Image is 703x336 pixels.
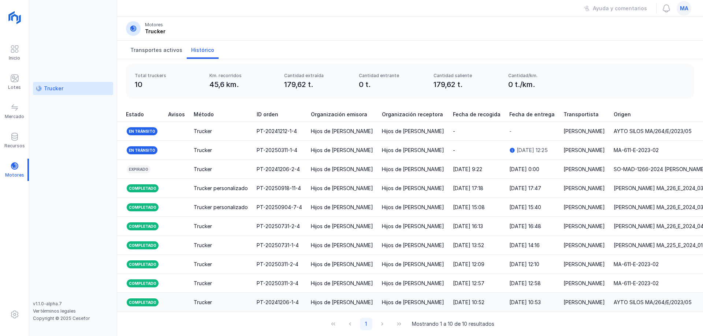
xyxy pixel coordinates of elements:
span: Avisos [168,111,185,118]
div: Completado [126,279,159,288]
span: Transportes activos [130,46,182,54]
div: Hijos de [PERSON_NAME] [382,280,444,287]
div: PT-20241212-1-4 [257,128,297,135]
span: Histórico [191,46,214,54]
div: - [453,147,455,154]
div: [PERSON_NAME] [563,280,605,287]
span: Fecha de entrega [509,111,555,118]
div: Lotes [8,84,21,90]
div: [PERSON_NAME] [563,223,605,230]
div: PT-20250311-3-4 [257,280,298,287]
div: Hijos de [PERSON_NAME] [311,299,373,306]
div: [PERSON_NAME] [563,204,605,211]
div: PT-20250311-1-4 [257,147,297,154]
div: Trucker [194,223,212,230]
div: [DATE] 14:16 [509,242,540,249]
div: Completado [126,184,159,193]
div: Trucker [194,261,212,268]
div: 0 t. [359,79,425,90]
div: MA-611-E-2023-02 [614,280,659,287]
div: Total truckers [135,73,201,79]
div: Hijos de [PERSON_NAME] [382,242,444,249]
div: [DATE] 17:18 [453,185,483,192]
div: [DATE] 12:09 [453,261,484,268]
div: Completado [126,260,159,269]
div: Hijos de [PERSON_NAME] [311,204,373,211]
a: Transportes activos [126,41,187,59]
div: [DATE] 15:08 [453,204,485,211]
span: Método [194,111,214,118]
div: Trucker [194,166,212,173]
div: [DATE] 10:52 [453,299,484,306]
a: Ver términos legales [33,308,76,314]
div: - [509,128,512,135]
div: Cantidad entrante [359,73,425,79]
div: Hijos de [PERSON_NAME] [311,223,373,230]
div: PT-20241206-2-4 [257,166,300,173]
div: PT-20250918-11-4 [257,185,301,192]
div: 45,6 km. [209,79,275,90]
div: Hijos de [PERSON_NAME] [382,185,444,192]
div: Hijos de [PERSON_NAME] [382,299,444,306]
div: 10 [135,79,201,90]
div: Trucker [194,299,212,306]
div: MA-611-E-2023-02 [614,261,659,268]
div: [DATE] 0:00 [509,166,539,173]
div: [PERSON_NAME] [563,147,605,154]
div: MA-611-E-2023-02 [614,147,659,154]
span: ID orden [257,111,278,118]
div: v1.1.0-alpha.7 [33,301,113,307]
img: logoRight.svg [5,8,24,27]
div: Hijos de [PERSON_NAME] [382,204,444,211]
div: [DATE] 15:40 [509,204,541,211]
div: Trucker [194,242,212,249]
div: Completado [126,241,159,250]
div: PT-20250731-1-4 [257,242,299,249]
div: Inicio [9,55,20,61]
div: Hijos de [PERSON_NAME] [311,147,373,154]
div: Trucker [194,128,212,135]
div: 179,62 t. [284,79,350,90]
div: [DATE] 12:57 [453,280,484,287]
div: Cantidad saliente [434,73,499,79]
span: Organización receptora [382,111,443,118]
div: [DATE] 16:48 [509,223,541,230]
div: Ayuda y comentarios [593,5,647,12]
div: Trucker personalizado [194,185,248,192]
div: Motores [145,22,163,28]
div: Trucker [194,280,212,287]
div: Hijos de [PERSON_NAME] [382,261,444,268]
div: [DATE] 9:22 [453,166,482,173]
span: Organización emisora [311,111,367,118]
div: Cantidad extraída [284,73,350,79]
div: Hijos de [PERSON_NAME] [382,166,444,173]
div: [PERSON_NAME] [563,242,605,249]
div: Hijos de [PERSON_NAME] [311,166,373,173]
div: Hijos de [PERSON_NAME] [382,223,444,230]
div: - [453,128,455,135]
div: PT-20241206-1-4 [257,299,299,306]
div: [DATE] 12:25 [517,147,548,154]
div: Trucker [194,147,212,154]
div: Cantidad/km. [508,73,574,79]
span: Transportista [563,111,599,118]
div: Hijos de [PERSON_NAME] [311,128,373,135]
div: Hijos de [PERSON_NAME] [382,128,444,135]
div: En tránsito [126,146,158,155]
span: Estado [126,111,144,118]
div: AYTO SILOS MA/264/E/2023/05 [614,128,692,135]
div: PT-20250904-7-4 [257,204,302,211]
div: [PERSON_NAME] [563,166,605,173]
div: [DATE] 16:13 [453,223,483,230]
div: AYTO SILOS MA/264/E/2023/05 [614,299,692,306]
div: [DATE] 12:10 [509,261,539,268]
div: Hijos de [PERSON_NAME] [311,280,373,287]
div: PT-20250731-2-4 [257,223,300,230]
div: [PERSON_NAME] [563,128,605,135]
a: Trucker [33,82,113,95]
span: Mostrando 1 a 10 de 10 resultados [412,320,494,328]
span: Fecha de recogida [453,111,501,118]
div: [PERSON_NAME] [563,299,605,306]
div: Hijos de [PERSON_NAME] [311,261,373,268]
a: Histórico [187,41,219,59]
